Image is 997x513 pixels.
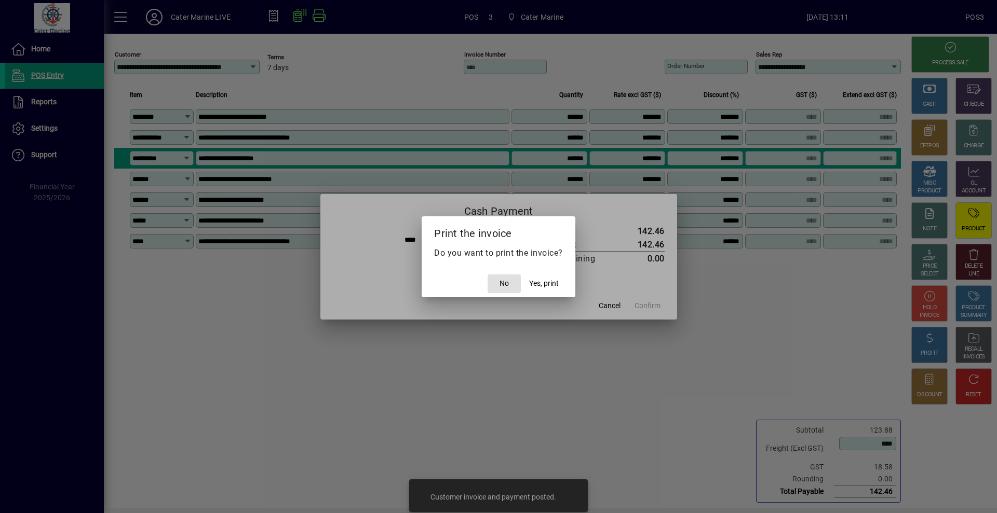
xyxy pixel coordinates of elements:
[434,247,563,259] p: Do you want to print the invoice?
[488,274,521,293] button: No
[422,216,575,246] h2: Print the invoice
[500,278,509,289] span: No
[525,274,563,293] button: Yes, print
[529,278,559,289] span: Yes, print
